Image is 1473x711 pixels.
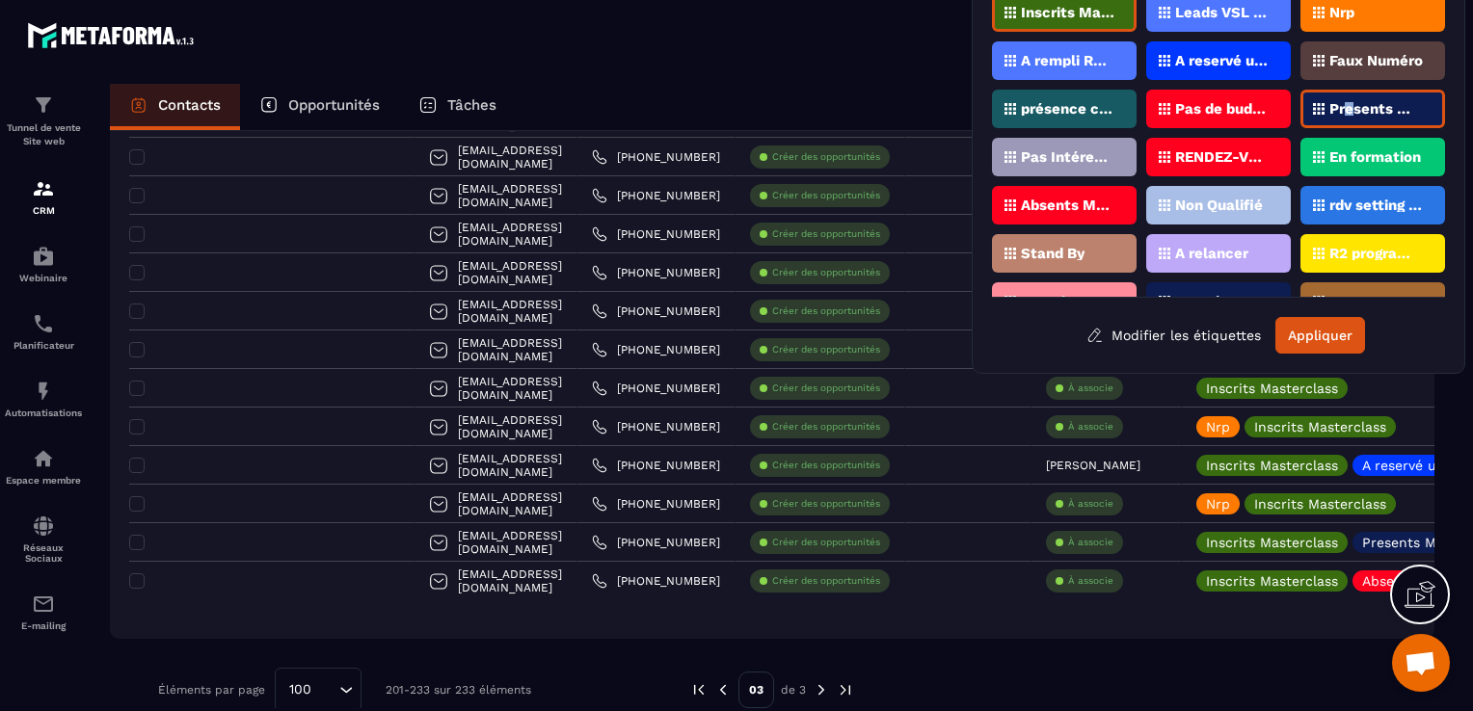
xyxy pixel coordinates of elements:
p: Nrp [1329,6,1354,19]
p: Automatisations [5,408,82,418]
p: A reservé un appel [1175,54,1269,67]
p: rdv setting posé [1329,198,1423,212]
p: Nrp [1206,420,1230,434]
img: formation [32,177,55,200]
p: Leads VSL ZENSPEAK [1175,6,1269,19]
p: À associe [1068,497,1113,511]
p: 201-233 sur 233 éléments [386,683,531,697]
a: automationsautomationsWebinaire [5,230,82,298]
p: Opportunités [288,96,380,114]
a: automationsautomationsAutomatisations [5,365,82,433]
p: Créer des opportunités [772,150,880,164]
a: [PHONE_NUMBER] [592,535,720,550]
a: formationformationTunnel de vente Site web [5,79,82,163]
p: En formation [1329,150,1421,164]
img: prev [714,681,732,698]
p: présence confirmée [1021,102,1114,116]
p: Créer des opportunités [772,189,880,202]
a: social-networksocial-networkRéseaux Sociaux [5,500,82,578]
p: R2 48h [1175,295,1224,308]
img: automations [32,447,55,470]
img: email [32,592,55,616]
p: Inscrits Masterclass [1206,574,1338,588]
a: schedulerschedulerPlanificateur [5,298,82,365]
p: Pas de budget [1175,102,1269,116]
img: logo [27,17,201,53]
p: de 3 [781,682,806,698]
p: Nouveau prospect [1329,295,1423,308]
span: 100 [282,679,318,700]
button: Modifier les étiquettes [1072,318,1275,353]
a: [PHONE_NUMBER] [592,381,720,396]
p: Créer des opportunités [772,420,880,434]
a: [PHONE_NUMBER] [592,188,720,203]
p: R2 24h [1021,295,1070,308]
p: A rempli Rdv Zenspeak [1021,54,1114,67]
p: Éléments par page [158,683,265,697]
p: Inscrits Masterclass [1206,459,1338,472]
a: [PHONE_NUMBER] [592,303,720,319]
p: Faux Numéro [1329,54,1423,67]
img: formation [32,93,55,117]
p: Inscrits Masterclass [1254,420,1386,434]
p: Pas Intéressé [1021,150,1114,164]
p: Absents Masterclass [1021,198,1114,212]
p: Créer des opportunités [772,574,880,588]
p: Planificateur [5,340,82,351]
p: Créer des opportunités [772,343,880,356]
img: next [813,681,830,698]
p: E-mailing [5,620,82,631]
a: emailemailE-mailing [5,578,82,645]
p: Créer des opportunités [772,266,880,279]
p: Créer des opportunités [772,227,880,241]
p: CRM [5,205,82,216]
a: [PHONE_NUMBER] [592,149,720,165]
img: automations [32,380,55,403]
p: Créer des opportunités [772,459,880,472]
img: scheduler [32,312,55,335]
a: [PHONE_NUMBER] [592,573,720,589]
p: Tunnel de vente Site web [5,121,82,148]
p: Créer des opportunités [772,497,880,511]
p: Tâches [447,96,496,114]
p: Webinaire [5,273,82,283]
p: À associe [1068,420,1113,434]
p: Créer des opportunités [772,382,880,395]
p: Nrp [1206,497,1230,511]
a: formationformationCRM [5,163,82,230]
a: Opportunités [240,84,399,130]
p: À associe [1068,574,1113,588]
div: Ouvrir le chat [1392,634,1450,692]
p: Inscrits Masterclass [1254,497,1386,511]
p: Réseaux Sociaux [5,542,82,564]
p: RENDEZ-VOUS PROGRAMMé V1 (ZenSpeak à vie) [1175,150,1269,164]
p: A relancer [1175,247,1248,260]
img: social-network [32,514,55,538]
p: Créer des opportunités [772,536,880,549]
p: Inscrits Masterclass [1206,382,1338,395]
a: [PHONE_NUMBER] [592,496,720,512]
p: Créer des opportunités [772,304,880,318]
a: [PHONE_NUMBER] [592,342,720,357]
a: [PHONE_NUMBER] [592,458,720,473]
p: [PERSON_NAME] [1046,459,1140,472]
a: [PHONE_NUMBER] [592,419,720,434]
p: Presents Masterclass [1329,102,1423,116]
img: automations [32,245,55,268]
a: automationsautomationsEspace membre [5,433,82,500]
p: Inscrits Masterclass [1206,536,1338,549]
a: [PHONE_NUMBER] [592,265,720,280]
img: prev [690,681,708,698]
p: Stand By [1021,247,1085,260]
p: Non Qualifié [1175,198,1263,212]
p: Inscrits Masterclass [1021,6,1114,19]
p: À associe [1068,536,1113,549]
a: Contacts [110,84,240,130]
button: Appliquer [1275,317,1365,354]
img: next [837,681,854,698]
a: Tâches [399,84,516,130]
input: Search for option [318,679,335,700]
p: 03 [738,671,774,708]
a: [PHONE_NUMBER] [592,226,720,242]
p: Contacts [158,96,221,114]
